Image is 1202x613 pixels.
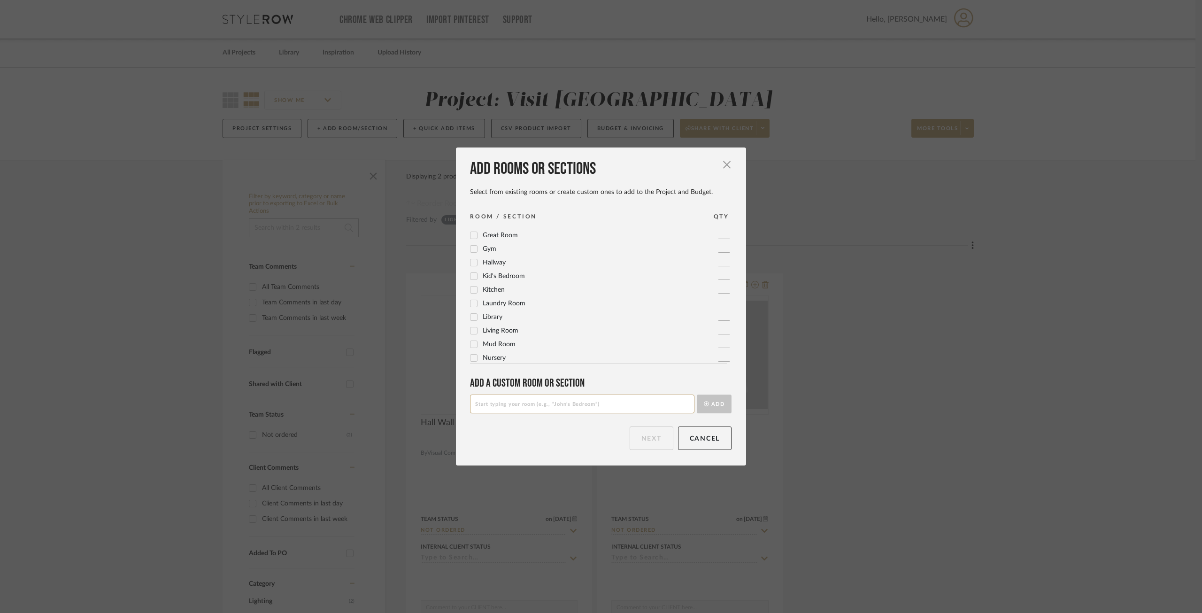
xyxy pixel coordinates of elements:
[483,341,516,348] span: Mud Room
[483,327,518,334] span: Living Room
[470,188,732,196] div: Select from existing rooms or create custom ones to add to the Project and Budget.
[697,395,732,413] button: Add
[483,273,525,279] span: Kid's Bedroom
[714,212,729,221] div: QTY
[483,314,502,320] span: Library
[483,246,496,252] span: Gym
[717,155,736,174] button: Close
[483,259,506,266] span: Hallway
[470,395,694,413] input: Start typing your room (e.g., “John’s Bedroom”)
[470,212,537,221] div: ROOM / SECTION
[678,427,732,450] button: Cancel
[483,300,525,307] span: Laundry Room
[483,287,505,293] span: Kitchen
[470,159,732,179] div: Add rooms or sections
[483,355,506,361] span: Nursery
[470,376,732,390] div: Add a Custom room or Section
[483,232,518,239] span: Great Room
[630,427,673,450] button: Next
